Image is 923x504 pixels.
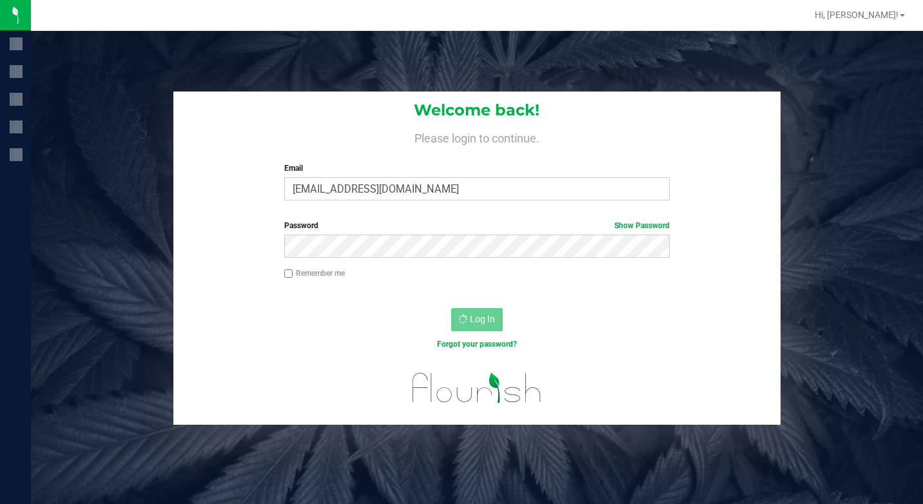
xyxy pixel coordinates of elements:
input: Remember me [284,269,293,278]
a: Show Password [614,221,670,230]
h1: Welcome back! [173,102,781,119]
h4: Please login to continue. [173,129,781,144]
span: Hi, [PERSON_NAME]! [815,10,899,20]
label: Email [284,162,670,174]
span: Password [284,221,318,230]
span: Log In [470,314,495,324]
button: Log In [451,308,503,331]
a: Forgot your password? [437,340,517,349]
label: Remember me [284,267,345,279]
img: flourish_logo.svg [401,363,553,412]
